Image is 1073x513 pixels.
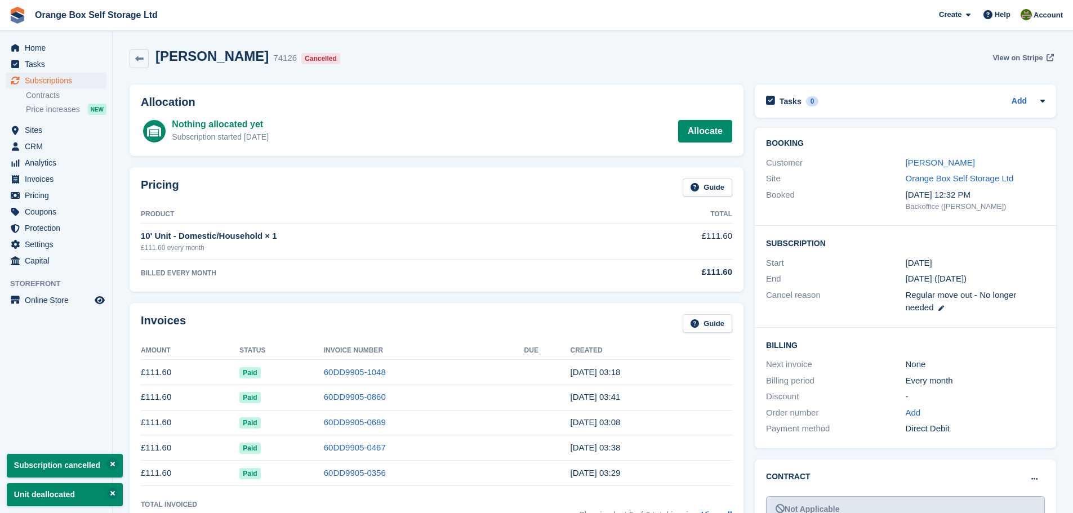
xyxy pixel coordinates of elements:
[25,292,92,308] span: Online Store
[906,374,1045,387] div: Every month
[906,390,1045,403] div: -
[571,367,621,377] time: 2025-08-01 02:18:58 UTC
[141,461,239,486] td: £111.60
[571,392,621,402] time: 2025-07-01 02:41:25 UTC
[6,139,106,154] a: menu
[906,358,1045,371] div: None
[7,483,123,506] p: Unit deallocated
[25,56,92,72] span: Tasks
[766,257,905,270] div: Start
[25,122,92,138] span: Sites
[141,499,197,510] div: Total Invoiced
[766,289,905,314] div: Cancel reason
[6,40,106,56] a: menu
[766,172,905,185] div: Site
[571,342,732,360] th: Created
[766,407,905,420] div: Order number
[324,468,386,478] a: 60DD9905-0356
[141,230,624,243] div: 10' Unit - Domestic/Household × 1
[766,358,905,371] div: Next invoice
[141,385,239,410] td: £111.60
[6,155,106,171] a: menu
[239,392,260,403] span: Paid
[26,103,106,115] a: Price increases NEW
[6,56,106,72] a: menu
[25,73,92,88] span: Subscriptions
[141,268,624,278] div: BILLED EVERY MONTH
[6,73,106,88] a: menu
[624,224,732,259] td: £111.60
[6,253,106,269] a: menu
[906,407,921,420] a: Add
[239,468,260,479] span: Paid
[273,52,297,65] div: 74126
[995,9,1010,20] span: Help
[25,40,92,56] span: Home
[1021,9,1032,20] img: Pippa White
[678,120,732,142] a: Allocate
[906,422,1045,435] div: Direct Debit
[766,471,811,483] h2: Contract
[571,468,621,478] time: 2025-04-01 02:29:21 UTC
[906,173,1014,183] a: Orange Box Self Storage Ltd
[141,314,186,333] h2: Invoices
[172,118,269,131] div: Nothing allocated yet
[141,206,624,224] th: Product
[6,292,106,308] a: menu
[25,171,92,187] span: Invoices
[1012,95,1027,108] a: Add
[766,422,905,435] div: Payment method
[524,342,571,360] th: Due
[766,157,905,169] div: Customer
[6,188,106,203] a: menu
[683,314,732,333] a: Guide
[6,171,106,187] a: menu
[780,96,802,106] h2: Tasks
[141,410,239,435] td: £111.60
[25,237,92,252] span: Settings
[239,443,260,454] span: Paid
[324,417,386,427] a: 60DD9905-0689
[766,139,1045,148] h2: Booking
[93,293,106,307] a: Preview store
[6,122,106,138] a: menu
[301,53,340,64] div: Cancelled
[324,443,386,452] a: 60DD9905-0467
[239,417,260,429] span: Paid
[6,220,106,236] a: menu
[906,189,1045,202] div: [DATE] 12:32 PM
[141,96,732,109] h2: Allocation
[239,342,323,360] th: Status
[10,278,112,289] span: Storefront
[624,266,732,279] div: £111.60
[324,392,386,402] a: 60DD9905-0860
[906,274,967,283] span: [DATE] ([DATE])
[155,48,269,64] h2: [PERSON_NAME]
[25,253,92,269] span: Capital
[571,417,621,427] time: 2025-06-01 02:08:08 UTC
[624,206,732,224] th: Total
[25,204,92,220] span: Coupons
[324,342,524,360] th: Invoice Number
[25,139,92,154] span: CRM
[26,104,80,115] span: Price increases
[172,131,269,143] div: Subscription started [DATE]
[25,155,92,171] span: Analytics
[806,96,819,106] div: 0
[26,90,106,101] a: Contracts
[906,158,975,167] a: [PERSON_NAME]
[988,48,1056,67] a: View on Stripe
[141,342,239,360] th: Amount
[766,189,905,212] div: Booked
[25,188,92,203] span: Pricing
[766,273,905,286] div: End
[324,367,386,377] a: 60DD9905-1048
[766,390,905,403] div: Discount
[6,237,106,252] a: menu
[9,7,26,24] img: stora-icon-8386f47178a22dfd0bd8f6a31ec36ba5ce8667c1dd55bd0f319d3a0aa187defe.svg
[1034,10,1063,21] span: Account
[766,374,905,387] div: Billing period
[88,104,106,115] div: NEW
[30,6,162,24] a: Orange Box Self Storage Ltd
[141,243,624,253] div: £111.60 every month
